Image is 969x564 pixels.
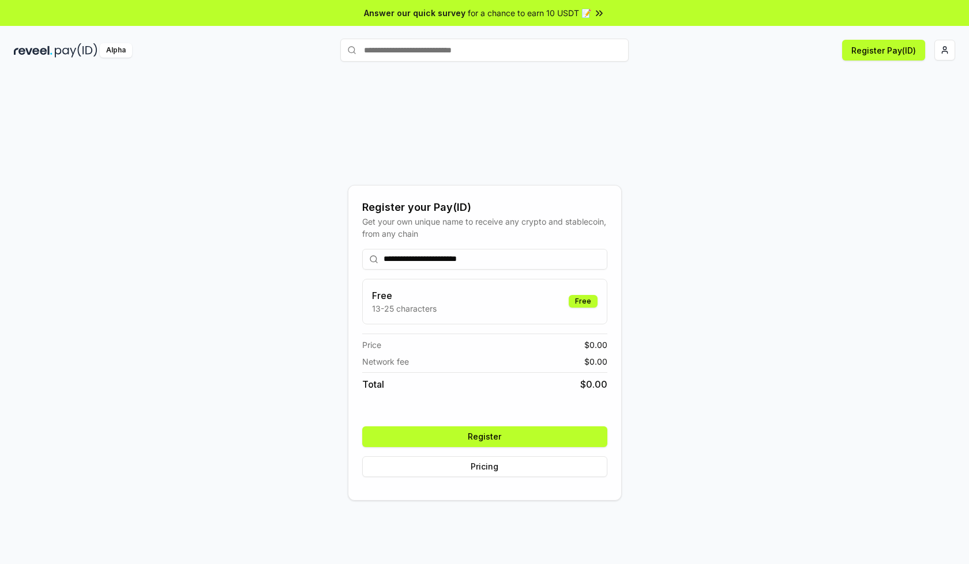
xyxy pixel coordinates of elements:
span: Network fee [362,355,409,368]
p: 13-25 characters [372,302,437,315]
img: reveel_dark [14,43,52,58]
div: Alpha [100,43,132,58]
span: $ 0.00 [580,377,607,391]
span: Answer our quick survey [364,7,465,19]
div: Free [569,295,598,308]
button: Register [362,426,607,447]
button: Register Pay(ID) [842,40,925,60]
span: $ 0.00 [584,339,607,351]
span: Price [362,339,381,351]
button: Pricing [362,456,607,477]
span: Total [362,377,384,391]
h3: Free [372,289,437,302]
div: Get your own unique name to receive any crypto and stablecoin, from any chain [362,215,607,240]
span: $ 0.00 [584,355,607,368]
span: for a chance to earn 10 USDT 📝 [468,7,591,19]
div: Register your Pay(ID) [362,199,607,215]
img: pay_id [55,43,97,58]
